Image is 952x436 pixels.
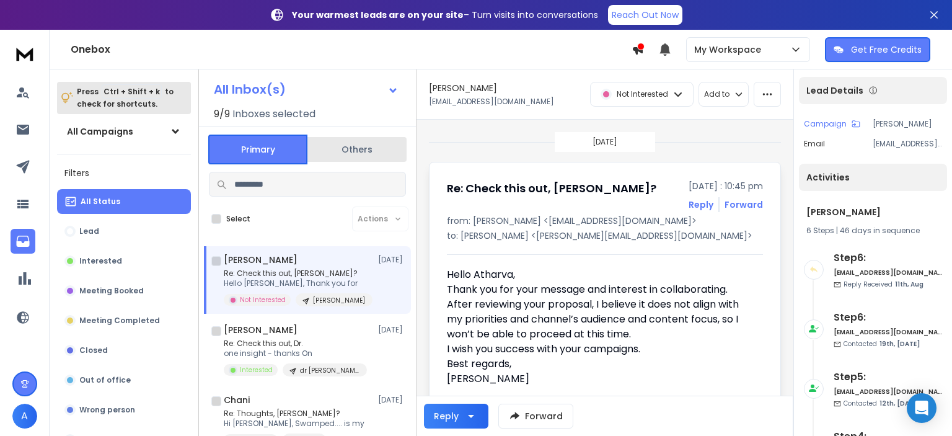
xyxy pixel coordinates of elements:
[873,139,942,149] p: [EMAIL_ADDRESS][DOMAIN_NAME]
[447,357,753,371] p: Best regards,
[224,254,297,266] h1: [PERSON_NAME]
[81,197,120,207] p: All Status
[834,251,942,265] h6: Step 6 :
[593,137,617,147] p: [DATE]
[834,370,942,385] h6: Step 5 :
[57,278,191,303] button: Meeting Booked
[300,366,359,375] p: dr [PERSON_NAME]
[895,280,923,289] span: 11th, Aug
[834,327,942,337] h6: [EMAIL_ADDRESS][DOMAIN_NAME]
[57,164,191,182] h3: Filters
[447,267,753,282] p: Hello Atharva,
[240,295,286,305] p: Not Interested
[79,405,135,415] p: Wrong person
[447,342,753,357] p: I wish you success with your campaigns.
[424,404,488,429] button: Reply
[851,43,922,56] p: Get Free Credits
[77,86,174,110] p: Press to check for shortcuts.
[224,419,364,429] p: Hi [PERSON_NAME], Swamped.... is my
[57,368,191,393] button: Out of office
[429,82,497,94] h1: [PERSON_NAME]
[224,269,372,278] p: Re: Check this out, [PERSON_NAME]?
[71,42,632,57] h1: Onebox
[840,225,920,236] span: 46 days in sequence
[907,393,937,423] div: Open Intercom Messenger
[498,404,573,429] button: Forward
[429,97,554,107] p: [EMAIL_ADDRESS][DOMAIN_NAME]
[689,180,763,192] p: [DATE] : 10:45 pm
[214,83,286,96] h1: All Inbox(s)
[879,399,920,408] span: 12th, [DATE]
[844,339,920,349] p: Contacted
[292,9,464,21] strong: Your warmest leads are on your site
[799,164,947,191] div: Activities
[804,119,860,129] button: Campaign
[879,339,920,349] span: 19th, [DATE]
[57,338,191,363] button: Closed
[224,394,250,406] h1: Chani
[12,42,37,65] img: logo
[224,278,372,288] p: Hello [PERSON_NAME], Thank you for
[806,84,863,97] p: Lead Details
[617,89,668,99] p: Not Interested
[79,375,131,385] p: Out of office
[447,180,656,197] h1: Re: Check this out, [PERSON_NAME]?
[447,297,753,342] p: After reviewing your proposal, I believe it does not align with my priorities and channel’s audie...
[307,136,407,163] button: Others
[224,349,367,358] p: one insight - thanks On
[447,229,763,242] p: to: [PERSON_NAME] <[PERSON_NAME][EMAIL_ADDRESS][DOMAIN_NAME]>
[378,255,406,265] p: [DATE]
[226,214,250,224] label: Select
[57,119,191,144] button: All Campaigns
[232,107,315,122] h3: Inboxes selected
[834,268,942,277] h6: [EMAIL_ADDRESS][DOMAIN_NAME]
[804,139,825,149] p: Email
[447,371,753,386] p: [PERSON_NAME]
[689,198,713,211] button: Reply
[313,296,365,305] p: [PERSON_NAME]
[12,404,37,429] button: A
[79,286,144,296] p: Meeting Booked
[240,365,273,375] p: Interested
[834,387,942,396] h6: [EMAIL_ADDRESS][DOMAIN_NAME]
[224,324,297,336] h1: [PERSON_NAME]
[79,316,160,326] p: Meeting Completed
[208,135,307,164] button: Primary
[608,5,682,25] a: Reach Out Now
[873,119,942,129] p: [PERSON_NAME]
[378,395,406,405] p: [DATE]
[57,249,191,274] button: Interested
[612,9,679,21] p: Reach Out Now
[806,225,834,236] span: 6 Steps
[79,345,108,355] p: Closed
[447,282,753,297] p: Thank you for your message and interest in collaborating.
[704,89,729,99] p: Add to
[67,125,133,138] h1: All Campaigns
[694,43,766,56] p: My Workspace
[434,410,459,422] div: Reply
[57,398,191,422] button: Wrong person
[79,226,99,236] p: Lead
[204,77,408,102] button: All Inbox(s)
[725,198,763,211] div: Forward
[378,325,406,335] p: [DATE]
[806,226,940,236] div: |
[214,107,230,122] span: 9 / 9
[57,189,191,214] button: All Status
[292,9,598,21] p: – Turn visits into conversations
[844,399,920,408] p: Contacted
[825,37,930,62] button: Get Free Credits
[806,206,940,218] h1: [PERSON_NAME]
[804,119,847,129] p: Campaign
[224,339,367,349] p: Re: Check this out, Dr.
[844,280,923,289] p: Reply Received
[834,310,942,325] h6: Step 6 :
[224,409,364,419] p: Re: Thoughts, [PERSON_NAME]?
[57,219,191,244] button: Lead
[79,256,122,266] p: Interested
[57,308,191,333] button: Meeting Completed
[102,84,162,99] span: Ctrl + Shift + k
